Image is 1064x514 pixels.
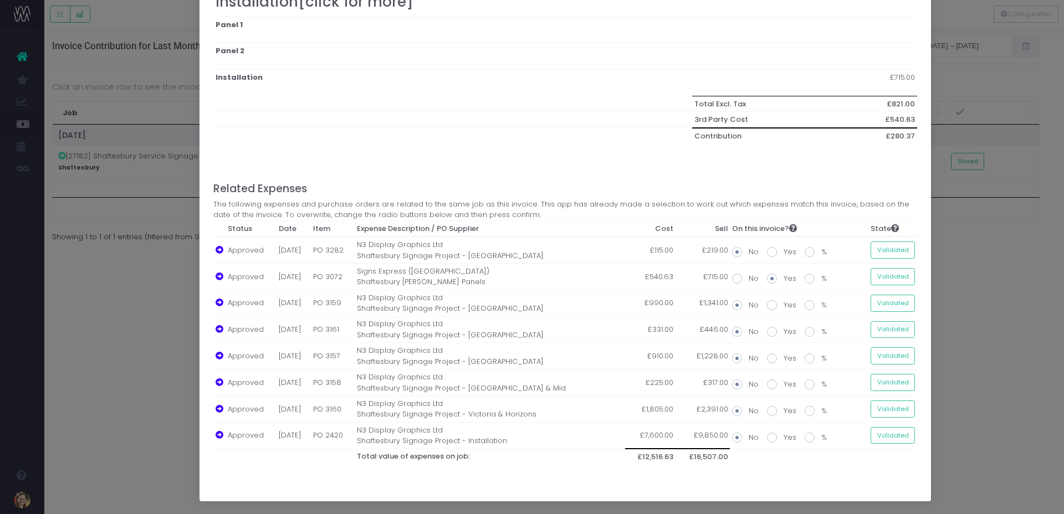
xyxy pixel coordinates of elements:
label: No [732,300,759,311]
td: £219.00 [676,237,730,263]
label: % [805,300,827,311]
td: [DATE] [277,316,311,343]
td: Approved [226,290,277,316]
td: PO 3160 [311,395,355,422]
th: £16,507.00 [676,449,730,464]
td: £540.63 [625,264,676,290]
td: £715.00 [676,264,730,290]
th: Date [277,220,311,237]
td: £910.00 [625,343,676,369]
td: £1,805.00 [625,395,676,422]
td: [DATE] [277,422,311,449]
th: £280.37 [776,128,917,143]
td: [DATE] [277,369,311,396]
td: £7,600.00 [625,422,676,449]
td: £115.00 [625,237,676,263]
td: [DATE] [277,264,311,290]
h4: Related Expenses [213,182,917,195]
td: PO 2420 [311,422,355,449]
td: N3 Display Graphics Ltd Shaftesbury Signage Project - Installation [355,422,625,449]
td: [DATE] [277,290,311,316]
label: Yes [767,300,796,311]
td: Approved [226,369,277,396]
label: % [805,353,827,364]
label: % [805,379,827,390]
td: N3 Display Graphics Ltd Shaftesbury Signage Project - [GEOGRAPHIC_DATA] [355,290,625,316]
td: N3 Display Graphics Ltd Shaftesbury Signage Project - [GEOGRAPHIC_DATA] [355,316,625,343]
th: State [868,220,917,237]
label: No [732,326,759,337]
label: Yes [767,432,796,443]
label: Yes [767,379,796,390]
strong: Panel 2 [216,45,244,56]
th: £12,516.63 [625,449,676,464]
td: £446.00 [676,316,730,343]
label: No [732,273,759,284]
td: £990.00 [625,290,676,316]
td: PO 3159 [311,290,355,316]
button: Validated [871,347,915,364]
button: Validated [871,241,915,259]
label: Yes [767,353,796,364]
td: N3 Display Graphics Ltd Shaftesbury Signage Project - [GEOGRAPHIC_DATA] [355,343,625,369]
button: Validated [871,427,915,444]
td: [DATE] [277,237,311,263]
td: £317.00 [676,369,730,396]
td: PO 3282 [311,237,355,263]
label: No [732,353,759,364]
th: Cost [625,220,676,237]
label: No [732,405,759,417]
td: PO 3072 [311,264,355,290]
td: £715.00 [776,70,917,96]
button: Validated [871,400,915,418]
td: [DATE] [277,343,311,369]
td: £9,850.00 [676,422,730,449]
th: £540.63 [776,112,917,128]
span: The following expenses and purchase orders are related to the same job as this invoice. This app ... [213,199,917,220]
td: £331.00 [625,316,676,343]
th: Status [226,220,277,237]
label: Yes [767,246,796,258]
label: % [805,246,827,258]
label: No [732,379,759,390]
th: 3rd Party Cost [692,112,776,128]
th: Total Excl. Tax [692,96,776,112]
td: Approved [226,422,277,449]
label: % [805,432,827,443]
td: £2,391.00 [676,395,730,422]
td: Signs Express ([GEOGRAPHIC_DATA]) Shaftesbury [PERSON_NAME] Panels [355,264,625,290]
label: Yes [767,326,796,337]
td: Approved [226,264,277,290]
label: % [805,273,827,284]
td: £1,228.00 [676,343,730,369]
th: £821.00 [776,96,917,112]
strong: Panel 1 [216,19,243,30]
button: Validated [871,295,915,312]
td: N3 Display Graphics Ltd Shaftesbury Signage Project - Victoria & Horizons [355,395,625,422]
label: % [805,405,827,417]
td: Approved [226,237,277,263]
td: £1,341.00 [676,290,730,316]
th: Item [311,220,355,237]
td: Approved [226,316,277,343]
th: Expense Description / PO Supplier [355,220,625,237]
label: Yes [767,405,796,417]
button: Validated [871,268,915,285]
td: PO 3161 [311,316,355,343]
th: Total value of expenses on job: [355,449,625,464]
th: Sell [676,220,730,237]
button: Validated [871,374,915,391]
td: PO 3158 [311,369,355,396]
label: No [732,432,759,443]
td: Approved [226,343,277,369]
button: Validated [871,321,915,338]
td: £225.00 [625,369,676,396]
td: N3 Display Graphics Ltd Shaftesbury Signage Project - [GEOGRAPHIC_DATA] [355,237,625,263]
td: PO 3157 [311,343,355,369]
th: Contribution [692,128,776,143]
td: N3 Display Graphics Ltd Shaftesbury Signage Project - [GEOGRAPHIC_DATA] & Mid [355,369,625,396]
label: Yes [767,273,796,284]
th: On this invoice? [730,220,868,237]
label: No [732,246,759,258]
td: Approved [226,395,277,422]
